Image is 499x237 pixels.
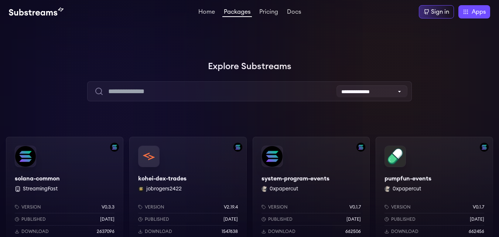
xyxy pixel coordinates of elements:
p: Version [268,204,288,210]
h1: Explore Substreams [6,59,493,74]
button: jobrogers2422 [146,185,182,193]
p: [DATE] [470,216,484,222]
p: v2.19.4 [224,204,238,210]
button: 0xpapercut [270,185,298,193]
a: Home [197,9,216,16]
p: v0.1.7 [349,204,361,210]
span: Apps [472,7,486,16]
button: StreamingFast [23,185,58,193]
p: Published [145,216,169,222]
p: v0.1.7 [473,204,484,210]
p: Download [391,228,418,234]
p: Version [391,204,411,210]
p: 662506 [345,228,361,234]
p: Download [268,228,295,234]
div: Sign in [431,7,449,16]
p: Published [21,216,46,222]
p: Version [21,204,41,210]
p: [DATE] [223,216,238,222]
a: Packages [222,9,252,17]
a: Docs [286,9,303,16]
a: Sign in [419,5,454,18]
p: Published [268,216,293,222]
p: Version [145,204,164,210]
a: Pricing [258,9,280,16]
img: Substream's logo [9,7,64,16]
p: Download [21,228,49,234]
p: 662456 [469,228,484,234]
p: Download [145,228,172,234]
img: Filter by solana network [480,143,489,152]
p: v0.3.3 [102,204,115,210]
img: Filter by solana network [356,143,365,152]
p: 1547638 [222,228,238,234]
p: 2637096 [97,228,115,234]
button: 0xpapercut [393,185,421,193]
p: [DATE] [346,216,361,222]
p: Published [391,216,416,222]
img: Filter by solana network [233,143,242,152]
p: [DATE] [100,216,115,222]
img: Filter by solana network [110,143,119,152]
